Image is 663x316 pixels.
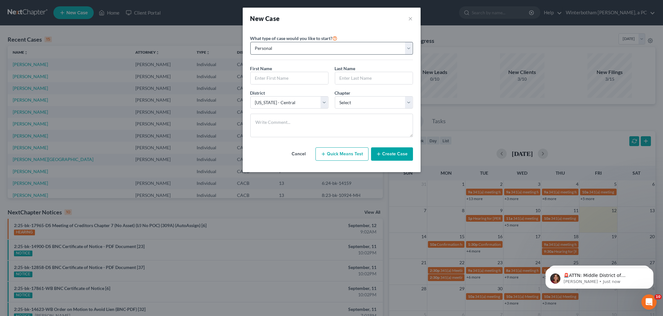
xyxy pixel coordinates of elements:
[409,14,413,23] button: ×
[250,15,280,22] strong: New Case
[250,34,338,42] label: What type of case would you like to start?
[335,66,355,71] span: Last Name
[335,90,351,96] span: Chapter
[641,294,657,310] iframe: Intercom live chat
[371,147,413,161] button: Create Case
[536,254,663,299] iframe: Intercom notifications message
[250,66,272,71] span: First Name
[654,294,662,299] span: 10
[285,148,313,160] button: Cancel
[250,90,265,96] span: District
[315,147,369,161] button: Quick Means Test
[335,72,413,84] input: Enter Last Name
[251,72,328,84] input: Enter First Name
